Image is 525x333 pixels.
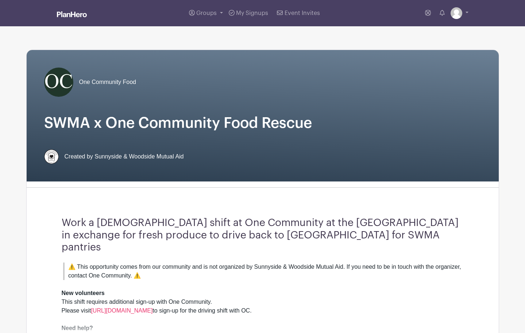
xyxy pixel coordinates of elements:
[196,10,217,16] span: Groups
[57,11,87,17] img: logo_white-6c42ec7e38ccf1d336a20a19083b03d10ae64f83f12c07503d8b9e83406b4c7d.svg
[65,152,184,161] span: Created by Sunnyside & Woodside Mutual Aid
[451,7,462,19] img: default-ce2991bfa6775e67f084385cd625a349d9dcbb7a52a09fb2fda1e96e2d18dcdb.png
[285,10,320,16] span: Event Invites
[79,78,136,87] span: One Community Food
[62,290,105,296] strong: New volunteers
[62,217,464,254] h3: Work a [DEMOGRAPHIC_DATA] shift at One Community at the [GEOGRAPHIC_DATA] in exchange for fresh p...
[44,149,59,164] img: 256.png
[62,325,93,331] strong: Need help?
[44,68,73,97] img: 51797071_316546322335288_4709518961044094976_n.jpg
[91,307,153,314] a: [URL][DOMAIN_NAME]
[44,114,481,132] h1: SWMA x One Community Food Rescue
[63,263,463,280] blockquote: ⚠️ This opportunity comes from our community and is not organized by Sunnyside & Woodside Mutual ...
[236,10,268,16] span: My Signups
